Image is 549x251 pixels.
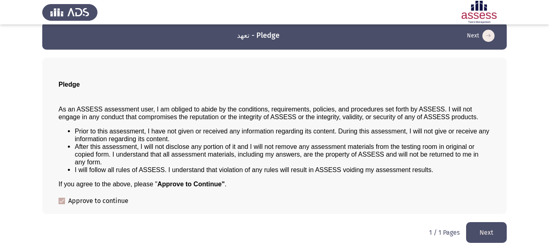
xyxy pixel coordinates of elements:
[429,229,460,236] p: 1 / 1 Pages
[59,81,80,88] span: Pledge
[59,106,478,120] span: As an ASSESS assessment user, I am obliged to abide by the conditions, requirements, policies, an...
[75,128,489,142] span: Prior to this assessment, I have not given or received any information regarding its content. Dur...
[157,181,225,188] b: Approve to Continue"
[75,143,478,166] span: After this assessment, I will not disclose any portion of it and I will not remove any assessment...
[59,181,226,188] span: If you agree to the above, please " .
[75,166,433,173] span: I will follow all rules of ASSESS. I understand that violation of any rules will result in ASSESS...
[237,31,280,41] h3: تعهد - Pledge
[68,196,128,206] span: Approve to continue
[451,1,507,24] img: Assessment logo of ASSESS Employability - EBI
[42,1,98,24] img: Assess Talent Management logo
[464,29,497,42] button: load next page
[466,222,507,243] button: load next page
